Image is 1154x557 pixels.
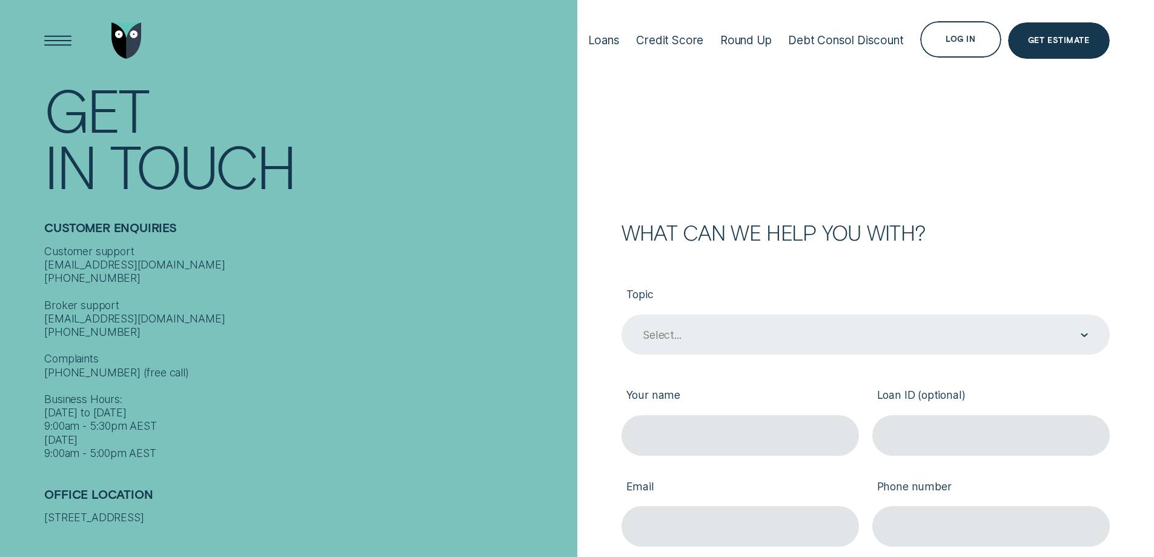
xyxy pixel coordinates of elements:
label: Topic [622,277,1110,314]
div: Loans [588,33,620,47]
a: Get Estimate [1008,22,1110,59]
label: Your name [622,378,859,415]
button: Open Menu [40,22,76,59]
label: Phone number [872,469,1110,506]
div: In [44,137,95,193]
img: Wisr [111,22,142,59]
div: Customer support [EMAIL_ADDRESS][DOMAIN_NAME] [PHONE_NUMBER] Broker support [EMAIL_ADDRESS][DOMAI... [44,245,570,461]
h1: Get In Touch [44,81,570,193]
button: Log in [920,21,1001,58]
label: Email [622,469,859,506]
h2: Office Location [44,487,570,512]
h2: What can we help you with? [622,222,1110,242]
div: Touch [110,137,295,193]
label: Loan ID (optional) [872,378,1110,415]
div: [STREET_ADDRESS] [44,511,570,524]
div: Credit Score [636,33,703,47]
div: Debt Consol Discount [788,33,903,47]
div: Get [44,81,148,137]
div: Round Up [720,33,772,47]
h2: Customer Enquiries [44,221,570,245]
div: Select... [643,329,681,342]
